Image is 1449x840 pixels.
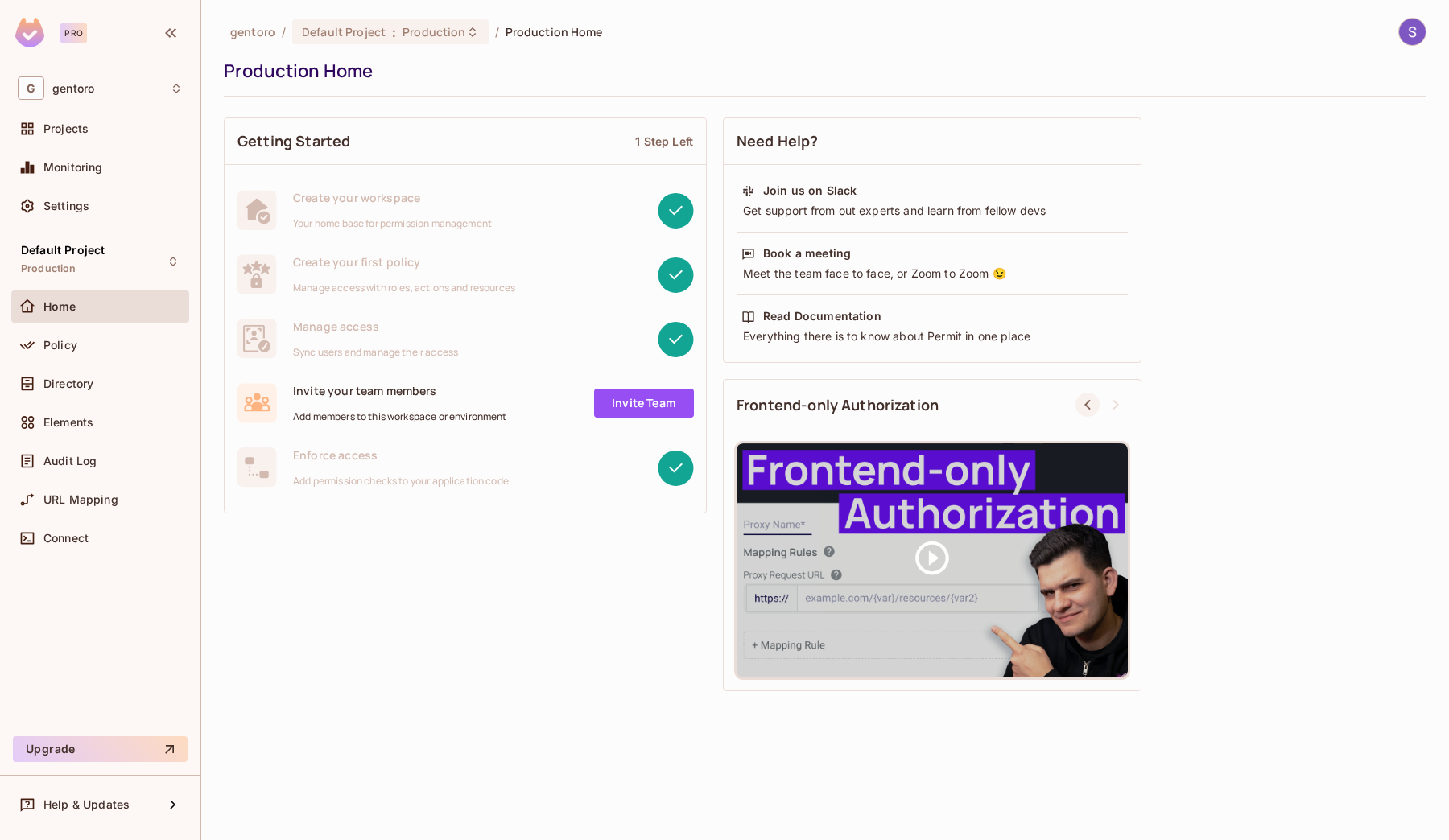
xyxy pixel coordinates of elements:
[282,24,286,39] li: /
[43,455,97,467] span: Audit Log
[1399,19,1426,45] img: Shubham Singla
[635,134,693,149] div: 1 Step Left
[52,82,94,95] span: Workspace: gentoro
[402,24,465,39] span: Production
[43,300,76,313] span: Home
[741,203,1123,219] div: Get support from out experts and learn from fellow devs
[15,18,44,47] img: SReyMgAAAABJRU5ErkJggg==
[224,59,1418,83] div: Production Home
[763,308,881,324] div: Read Documentation
[43,200,89,212] span: Settings
[391,26,397,39] span: :
[293,475,509,488] span: Add permission checks to your application code
[21,244,105,257] span: Default Project
[43,377,93,390] span: Directory
[293,383,507,398] span: Invite your team members
[43,339,77,352] span: Policy
[13,736,188,762] button: Upgrade
[293,282,515,294] span: Manage access with roles, actions and resources
[237,131,350,151] span: Getting Started
[495,24,499,39] li: /
[737,131,819,151] span: Need Help?
[741,328,1123,344] div: Everything there is to know about Permit in one place
[43,161,103,174] span: Monitoring
[594,389,694,418] a: Invite Team
[230,24,275,39] span: the active workspace
[763,183,857,199] div: Join us on Slack
[43,122,89,135] span: Projects
[763,245,851,261] div: Book a meeting
[293,217,492,230] span: Your home base for permission management
[506,24,603,39] span: Production Home
[293,254,515,270] span: Create your first policy
[293,190,492,205] span: Create your workspace
[18,76,44,100] span: G
[43,493,118,506] span: URL Mapping
[741,266,1123,282] div: Meet the team face to face, or Zoom to Zoom 😉
[43,798,130,811] span: Help & Updates
[737,395,939,415] span: Frontend-only Authorization
[302,24,386,39] span: Default Project
[43,416,93,429] span: Elements
[293,447,509,463] span: Enforce access
[293,319,458,334] span: Manage access
[43,532,89,545] span: Connect
[293,410,507,423] span: Add members to this workspace or environment
[60,23,87,43] div: Pro
[293,346,458,359] span: Sync users and manage their access
[21,262,76,275] span: Production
